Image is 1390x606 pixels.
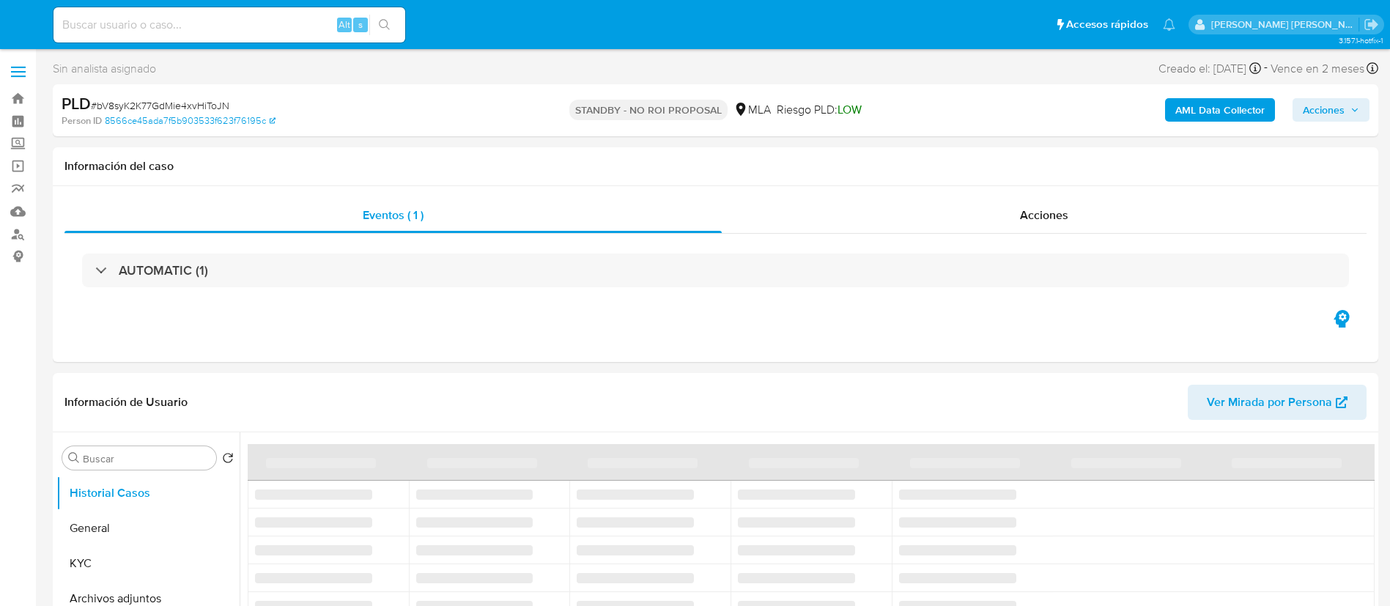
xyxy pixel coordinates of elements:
p: lucia.neglia@mercadolibre.com [1211,18,1359,32]
span: Alt [339,18,350,32]
h3: AUTOMATIC (1) [119,262,208,278]
span: Ver Mirada por Persona [1207,385,1332,420]
div: Creado el: [DATE] [1158,59,1261,78]
h1: Información del caso [64,159,1367,174]
a: 8566ce45ada7f5b903533f623f76195c [105,114,276,128]
b: AML Data Collector [1175,98,1265,122]
a: Salir [1364,17,1379,32]
button: KYC [56,546,240,581]
span: Eventos ( 1 ) [363,207,424,223]
button: AML Data Collector [1165,98,1275,122]
button: Ver Mirada por Persona [1188,385,1367,420]
a: Notificaciones [1163,18,1175,31]
span: Accesos rápidos [1066,17,1148,32]
div: AUTOMATIC (1) [82,254,1349,287]
span: Sin analista asignado [53,61,156,77]
button: search-icon [369,15,399,35]
h1: Información de Usuario [64,395,188,410]
span: Vence en 2 meses [1271,61,1364,77]
b: PLD [62,92,91,115]
input: Buscar [83,452,210,465]
button: Volver al orden por defecto [222,452,234,468]
button: Historial Casos [56,476,240,511]
span: Acciones [1020,207,1068,223]
span: LOW [838,101,862,118]
span: Riesgo PLD: [777,102,862,118]
span: # bV8syK2K77GdMie4xvHiToJN [91,98,229,113]
b: Person ID [62,114,102,128]
div: MLA [733,102,771,118]
input: Buscar usuario o caso... [53,15,405,34]
p: STANDBY - NO ROI PROPOSAL [569,100,728,120]
span: Acciones [1303,98,1345,122]
span: - [1264,59,1268,78]
button: Acciones [1293,98,1369,122]
button: Buscar [68,452,80,464]
button: General [56,511,240,546]
span: s [358,18,363,32]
